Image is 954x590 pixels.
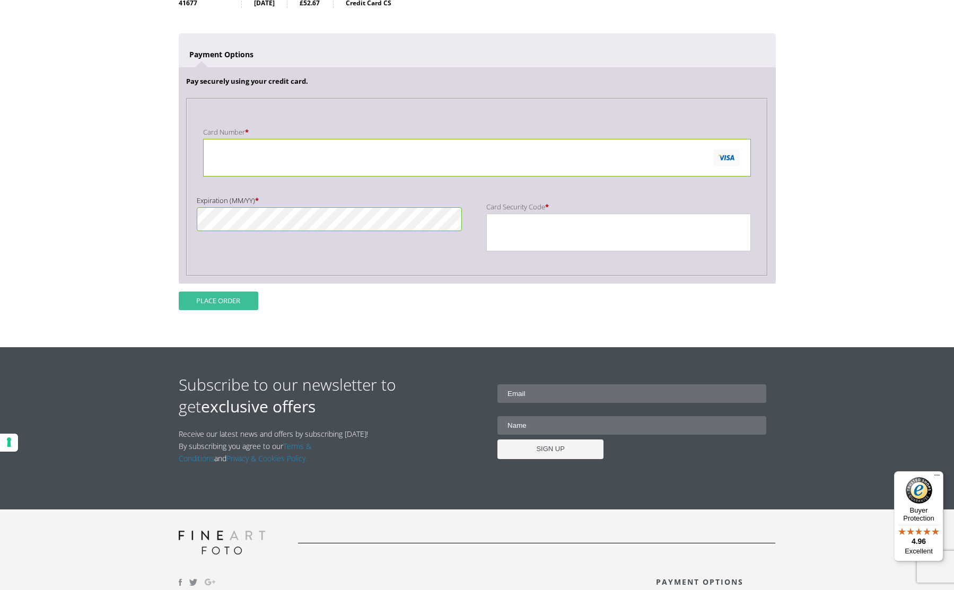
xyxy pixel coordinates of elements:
[486,200,751,214] label: Card Security Code
[226,453,307,463] a: Privacy & Cookies Policy.
[894,547,943,556] p: Excellent
[906,477,932,504] img: Trusted Shops Trustmark
[894,471,943,561] button: Trusted Shops TrustmarkBuyer Protection4.96Excellent
[186,98,768,276] fieldset: Payment Info
[497,384,766,403] input: Email
[545,202,549,212] abbr: required
[179,292,258,310] button: Place order
[931,471,943,484] button: Menu
[656,577,775,587] h3: PAYMENT OPTIONS
[201,395,316,417] strong: exclusive offers
[497,416,766,435] input: Name
[179,428,374,464] p: Receive our latest news and offers by subscribing [DATE]! By subscribing you agree to our and
[197,193,461,207] label: Expiration (MM/YY)
[497,439,603,459] input: SIGN UP
[179,441,311,463] a: Terms & Conditions
[894,506,943,522] p: Buyer Protection
[245,127,249,137] abbr: required
[208,144,720,171] iframe: secure payment field
[179,374,477,417] h2: Subscribe to our newsletter to get
[912,537,926,545] span: 4.96
[179,531,266,554] img: logo-grey.svg
[492,219,720,246] iframe: secure payment field
[186,75,768,87] p: Pay securely using your credit card.
[205,577,215,587] img: Google_Plus.svg
[203,125,751,139] label: Card Number
[179,579,182,586] img: facebook.svg
[189,579,198,586] img: twitter.svg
